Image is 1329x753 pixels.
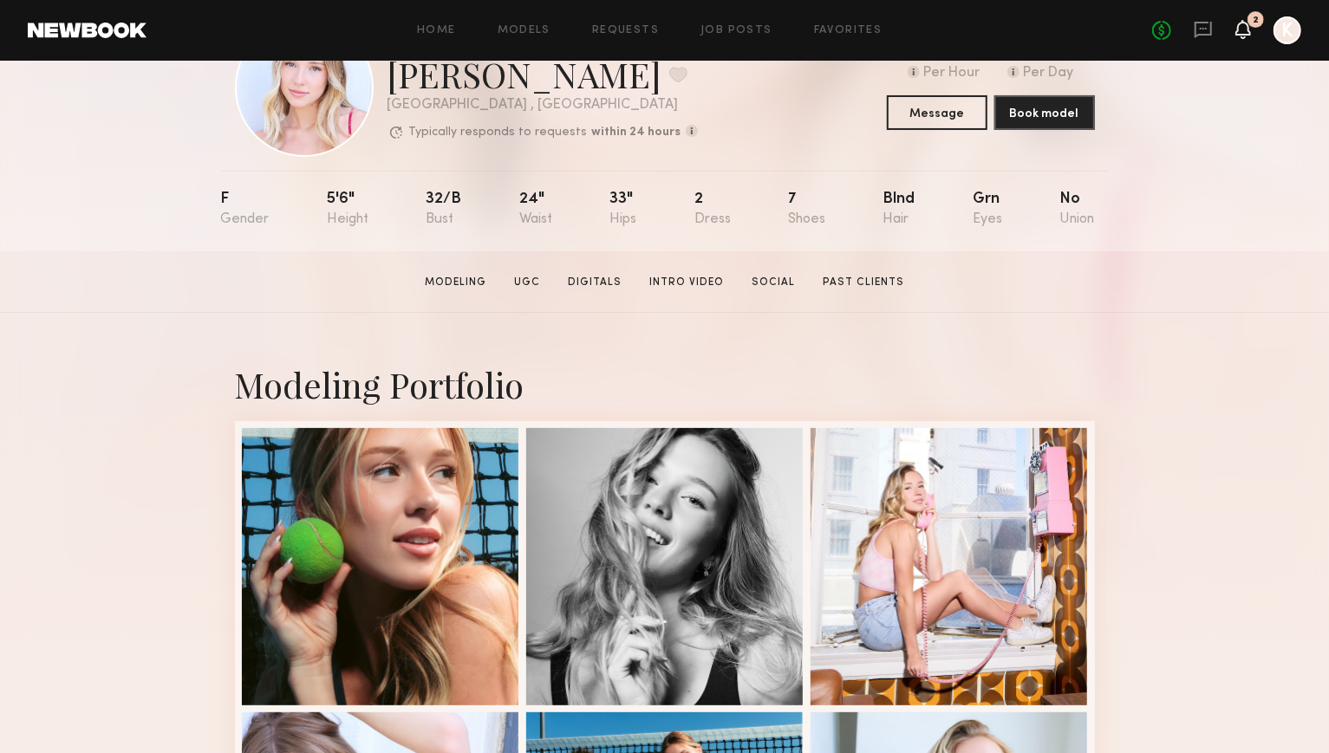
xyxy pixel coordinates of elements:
[973,191,1002,227] div: Grn
[745,275,802,290] a: Social
[609,191,636,227] div: 33"
[887,95,987,130] button: Message
[519,191,552,227] div: 24"
[1274,16,1301,44] a: K
[561,275,629,290] a: Digitals
[694,191,731,227] div: 2
[388,98,698,113] div: [GEOGRAPHIC_DATA] , [GEOGRAPHIC_DATA]
[592,127,681,139] b: within 24 hours
[1059,191,1094,227] div: No
[814,25,883,36] a: Favorites
[816,275,911,290] a: Past Clients
[388,51,698,97] div: [PERSON_NAME]
[221,191,270,227] div: F
[507,275,547,290] a: UGC
[994,95,1095,130] button: Book model
[700,25,772,36] a: Job Posts
[417,25,456,36] a: Home
[592,25,659,36] a: Requests
[923,66,980,81] div: Per Hour
[1023,66,1073,81] div: Per Day
[235,361,1095,407] div: Modeling Portfolio
[327,191,368,227] div: 5'6"
[498,25,550,36] a: Models
[642,275,731,290] a: Intro Video
[788,191,825,227] div: 7
[426,191,461,227] div: 32/b
[418,275,493,290] a: Modeling
[409,127,588,139] p: Typically responds to requests
[883,191,915,227] div: Blnd
[1253,16,1259,25] div: 2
